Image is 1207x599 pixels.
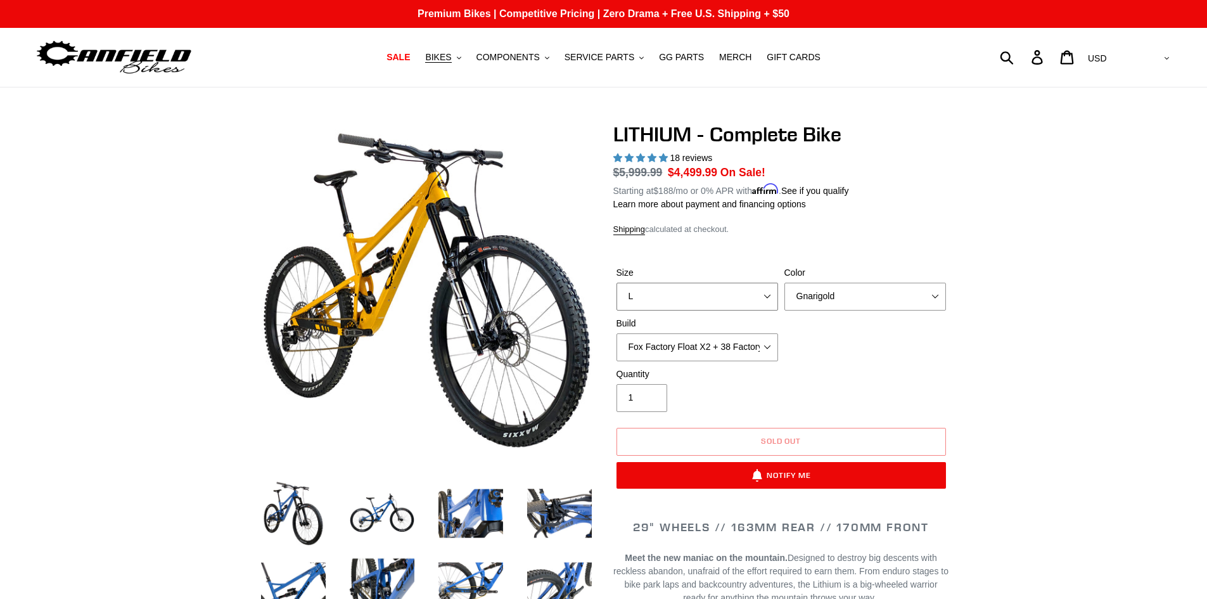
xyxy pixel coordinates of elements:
span: SERVICE PARTS [565,52,634,63]
b: Meet the new maniac on the mountain. [625,553,788,563]
img: Load image into Gallery viewer, LITHIUM - Complete Bike [259,479,328,548]
a: See if you qualify - Learn more about Affirm Financing (opens in modal) [781,186,849,196]
span: $4,499.99 [668,166,717,179]
img: Load image into Gallery viewer, LITHIUM - Complete Bike [347,479,417,548]
label: Build [616,317,778,330]
label: Quantity [616,368,778,381]
label: Size [616,266,778,280]
span: Affirm [752,184,779,195]
a: Shipping [613,224,646,235]
button: Sold out [616,428,946,456]
label: Color [784,266,946,280]
span: 29" WHEELS // 163mm REAR // 170mm FRONT [633,520,929,534]
button: Notify Me [616,462,946,489]
span: $5,999.99 [613,166,663,179]
span: 5.00 stars [613,153,670,163]
a: Learn more about payment and financing options [613,199,806,209]
span: COMPONENTS [476,52,540,63]
span: 18 reviews [670,153,712,163]
img: Canfield Bikes [35,37,193,77]
img: Load image into Gallery viewer, LITHIUM - Complete Bike [436,479,506,548]
span: MERCH [719,52,751,63]
span: SALE [386,52,410,63]
span: $188 [653,186,673,196]
span: GG PARTS [659,52,704,63]
img: Load image into Gallery viewer, LITHIUM - Complete Bike [525,479,594,548]
a: GG PARTS [653,49,710,66]
span: GIFT CARDS [767,52,821,63]
h1: LITHIUM - Complete Bike [613,122,949,146]
span: Sold out [761,436,801,446]
a: MERCH [713,49,758,66]
button: COMPONENTS [470,49,556,66]
a: GIFT CARDS [760,49,827,66]
button: SERVICE PARTS [558,49,650,66]
a: SALE [380,49,416,66]
p: Starting at /mo or 0% APR with . [613,181,849,198]
span: BIKES [425,52,451,63]
div: calculated at checkout. [613,223,949,236]
input: Search [1007,43,1039,71]
span: On Sale! [720,164,765,181]
button: BIKES [419,49,467,66]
